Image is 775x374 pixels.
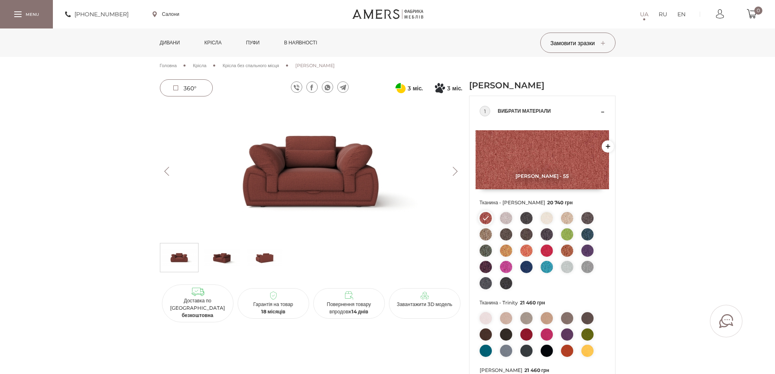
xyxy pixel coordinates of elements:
a: Салони [153,11,179,18]
span: 3 міс. [447,83,462,93]
div: 1 [480,106,490,116]
a: UA [640,9,648,19]
a: [PHONE_NUMBER] [65,9,129,19]
span: Замовити зразки [550,39,605,47]
svg: Оплата частинами від ПриватБанку [395,83,406,93]
span: Головна [160,63,177,68]
h1: [PERSON_NAME] [469,79,563,92]
span: Тканина - [PERSON_NAME] [480,197,605,208]
span: 3 міс. [408,83,423,93]
span: Тканина - Trinity [480,297,605,308]
span: [PERSON_NAME] - 55 [476,173,609,179]
a: Крісла [198,28,227,57]
span: Крісла [193,63,206,68]
span: 20 740 грн [547,199,573,206]
p: Доставка по [GEOGRAPHIC_DATA] [165,297,230,319]
span: 0 [754,7,762,15]
a: whatsapp [322,81,333,93]
img: Крісло ДЖЕММА s-1 [204,245,240,270]
img: Крісло ДЖЕММА s-0 [162,245,197,270]
img: Крісло ДЖЕММА s-2 [247,245,282,270]
span: 21 460 грн [520,300,545,306]
button: Замовити зразки [540,33,616,53]
button: Previous [160,167,174,176]
a: Крісла без спального місця [223,62,279,69]
a: 360° [160,79,213,96]
p: Завантажити 3D модель [392,301,457,308]
a: Крісла [193,62,206,69]
a: Пуфи [240,28,266,57]
a: EN [677,9,685,19]
img: Etna - 55 [476,130,609,189]
b: 14 днів [351,308,369,315]
span: Крісла без спального місця [223,63,279,68]
a: viber [291,81,302,93]
button: Next [448,167,463,176]
a: Дивани [154,28,186,57]
p: Повернення товару впродовж [317,301,382,315]
a: в наявності [278,28,323,57]
b: безкоштовна [182,312,214,318]
b: 18 місяців [261,308,286,315]
a: RU [659,9,667,19]
a: facebook [306,81,318,93]
p: Гарантія на товар [241,301,306,315]
span: Вибрати матеріали [498,106,599,116]
span: 21 460 грн [524,367,550,373]
img: Крісло ДЖЕММА -0 [160,104,463,239]
a: Головна [160,62,177,69]
a: telegram [337,81,349,93]
svg: Покупка частинами від Монобанку [435,83,445,93]
span: 360° [183,85,196,92]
